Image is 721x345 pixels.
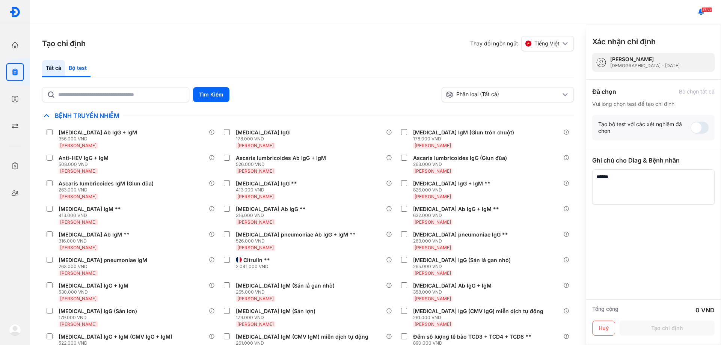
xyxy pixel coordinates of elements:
div: Đã chọn [592,87,616,96]
div: 316.000 VND [236,212,309,218]
div: [MEDICAL_DATA] Ab IgG + IgM [59,129,137,136]
div: [MEDICAL_DATA] pneumoniae Ab IgG + IgM ** [236,231,356,238]
span: [PERSON_NAME] [60,270,97,276]
div: [MEDICAL_DATA] IgG [236,129,290,136]
div: 263.000 VND [413,238,511,244]
div: Anti-HEV IgG + IgM [59,155,109,161]
div: Ascaris lumbricoides IgG (Giun đũa) [413,155,507,161]
div: [MEDICAL_DATA] Ab IgM ** [59,231,130,238]
span: [PERSON_NAME] [415,168,451,174]
span: [PERSON_NAME] [415,270,451,276]
div: 358.000 VND [413,289,495,295]
span: [PERSON_NAME] [60,296,97,301]
div: [MEDICAL_DATA] IgM (CMV IgM) miễn dịch tự động [236,333,368,340]
div: 530.000 VND [59,289,131,295]
div: Tạo bộ test với các xét nghiệm đã chọn [598,121,691,134]
div: 826.000 VND [413,187,493,193]
span: [PERSON_NAME] [415,296,451,301]
span: [PERSON_NAME] [415,245,451,250]
div: [MEDICAL_DATA] pneumoniae IgG ** [413,231,508,238]
span: Tiếng Việt [534,40,560,47]
div: 263.000 VND [59,264,150,270]
div: Ascaris lumbricoides Ab IgG + IgM [236,155,326,161]
div: [MEDICAL_DATA] Ab IgG ** [236,206,306,212]
button: Tìm Kiếm [193,87,229,102]
div: Vui lòng chọn test để tạo chỉ định [592,101,715,107]
span: [PERSON_NAME] [60,321,97,327]
h3: Tạo chỉ định [42,38,86,49]
div: [MEDICAL_DATA] IgM (Sán lợn) [236,308,315,315]
img: logo [9,6,21,18]
span: [PERSON_NAME] [415,143,451,148]
div: [MEDICAL_DATA] IgG (Sán lợn) [59,308,137,315]
div: 316.000 VND [59,238,133,244]
div: Bộ test [65,60,91,77]
span: [PERSON_NAME] [237,143,274,148]
span: [PERSON_NAME] [237,296,274,301]
div: [MEDICAL_DATA] IgM (Giun tròn chuột) [413,129,514,136]
div: [MEDICAL_DATA] Ab IgG + IgM ** [413,206,499,212]
div: 179.000 VND [59,315,140,321]
div: 0 VND [695,306,715,315]
span: [PERSON_NAME] [237,168,274,174]
div: [DEMOGRAPHIC_DATA] - [DATE] [610,63,680,69]
div: 508.000 VND [59,161,112,167]
div: 263.000 VND [59,187,157,193]
div: Ascaris lumbricoides IgM (Giun đũa) [59,180,154,187]
div: [MEDICAL_DATA] pneumoniae IgM [59,257,147,264]
div: 526.000 VND [236,161,329,167]
div: Tất cả [42,60,65,77]
div: [PERSON_NAME] [610,56,680,63]
img: logo [9,324,21,336]
span: [PERSON_NAME] [415,194,451,199]
span: Bệnh Truyền Nhiễm [51,112,123,119]
div: 632.000 VND [413,212,502,218]
div: 261.000 VND [413,315,546,321]
span: [PERSON_NAME] [60,219,97,225]
div: [MEDICAL_DATA] IgG + IgM [59,282,128,289]
div: Tổng cộng [592,306,618,315]
button: Tạo chỉ định [620,321,715,336]
h3: Xác nhận chỉ định [592,36,656,47]
div: [MEDICAL_DATA] IgM ** [59,206,121,212]
span: 1733 [701,7,712,12]
span: [PERSON_NAME] [415,321,451,327]
div: Thay đổi ngôn ngữ: [470,36,574,51]
div: [MEDICAL_DATA] Ab IgG + IgM [413,282,492,289]
button: Huỷ [592,321,615,336]
div: 178.000 VND [236,136,293,142]
div: 2.041.000 VND [236,264,273,270]
div: 265.000 VND [236,289,338,295]
span: [PERSON_NAME] [415,219,451,225]
span: [PERSON_NAME] [237,219,274,225]
span: [PERSON_NAME] [237,321,274,327]
span: [PERSON_NAME] [60,194,97,199]
div: 265.000 VND [413,264,514,270]
div: 356.000 VND [59,136,140,142]
div: [MEDICAL_DATA] IgM (Sán lá gan nhỏ) [236,282,335,289]
div: 413.000 VND [59,212,124,218]
span: [PERSON_NAME] [237,194,274,199]
div: 179.000 VND [236,315,318,321]
span: [PERSON_NAME] [60,168,97,174]
span: [PERSON_NAME] [237,245,274,250]
div: Phân loại (Tất cả) [446,91,561,98]
span: [PERSON_NAME] [60,143,97,148]
div: [MEDICAL_DATA] IgG + IgM ** [413,180,490,187]
div: [MEDICAL_DATA] IgG (CMV IgG) miễn dịch tự động [413,308,543,315]
div: 263.000 VND [413,161,510,167]
div: 178.000 VND [413,136,517,142]
div: Ghi chú cho Diag & Bệnh nhân [592,156,715,165]
div: Citrulin ** [243,257,270,264]
div: 413.000 VND [236,187,300,193]
div: Bỏ chọn tất cả [679,88,715,95]
div: [MEDICAL_DATA] IgG (Sán lá gan nhỏ) [413,257,511,264]
div: 526.000 VND [236,238,359,244]
span: [PERSON_NAME] [60,245,97,250]
div: [MEDICAL_DATA] IgG ** [236,180,297,187]
div: Đếm số lượng tế bào TCD3 + TCD4 + TCD8 ** [413,333,531,340]
div: [MEDICAL_DATA] IgG + IgM (CMV IgG + IgM) [59,333,172,340]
